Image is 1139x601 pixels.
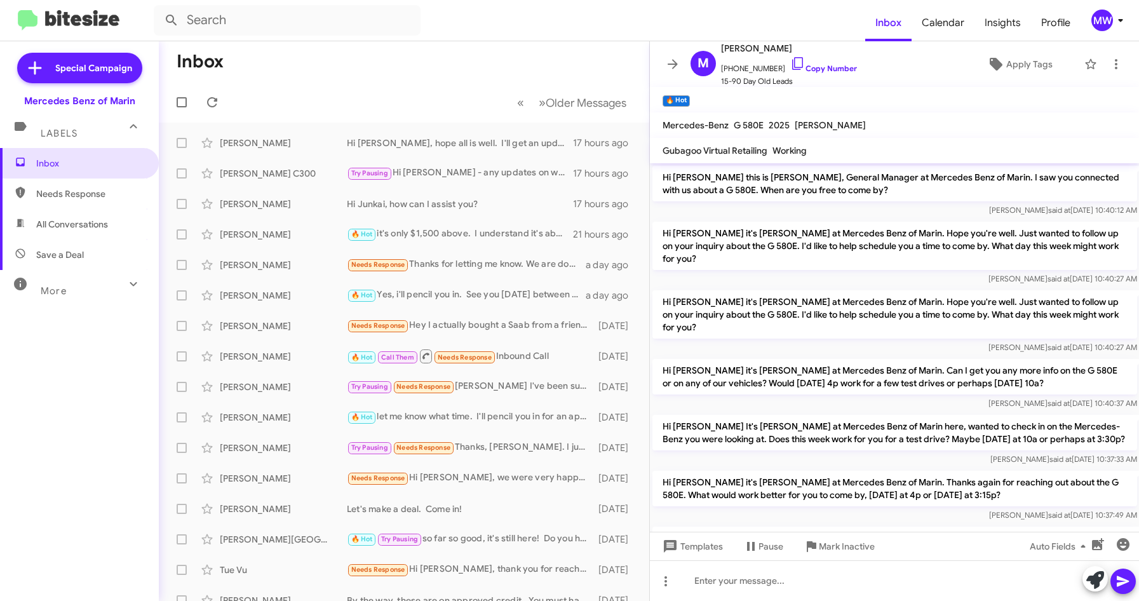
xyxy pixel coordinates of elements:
[721,56,857,75] span: [PHONE_NUMBER]
[351,535,373,543] span: 🔥 Hot
[652,222,1137,270] p: Hi [PERSON_NAME] it's [PERSON_NAME] at Mercedes Benz of Marin. Hope you're well. Just wanted to f...
[594,411,638,424] div: [DATE]
[573,198,639,210] div: 17 hours ago
[1091,10,1113,31] div: MW
[594,503,638,515] div: [DATE]
[974,4,1031,41] span: Insights
[988,274,1136,283] span: [PERSON_NAME] [DATE] 10:40:27 AM
[1048,510,1070,520] span: said at
[650,535,733,558] button: Templates
[990,454,1136,464] span: [PERSON_NAME] [DATE] 10:37:33 AM
[652,166,1137,201] p: Hi [PERSON_NAME] this is [PERSON_NAME], General Manager at Mercedes Benz of Marin. I saw you conn...
[663,145,767,156] span: Gubagoo Virtual Retailing
[795,119,866,131] span: [PERSON_NAME]
[220,137,347,149] div: [PERSON_NAME]
[586,289,639,302] div: a day ago
[1030,535,1091,558] span: Auto Fields
[220,198,347,210] div: [PERSON_NAME]
[594,564,638,576] div: [DATE]
[220,228,347,241] div: [PERSON_NAME]
[594,320,638,332] div: [DATE]
[347,471,594,485] div: Hi [PERSON_NAME], we were very happy with everything - thank you very much. All to our liking and...
[960,53,1078,76] button: Apply Tags
[220,289,347,302] div: [PERSON_NAME]
[220,564,347,576] div: Tue Vu
[660,535,723,558] span: Templates
[36,157,144,170] span: Inbox
[594,533,638,546] div: [DATE]
[769,119,790,131] span: 2025
[55,62,132,74] span: Special Campaign
[347,257,586,272] div: Thanks for letting me know. We are down to the final few cars and want to get the details as far ...
[220,167,347,180] div: [PERSON_NAME] C300
[351,169,388,177] span: Try Pausing
[652,527,1137,588] p: Hi [PERSON_NAME], it's [PERSON_NAME] at Mercedes Benz of Marin. I wanted to personally check in w...
[220,472,347,485] div: [PERSON_NAME]
[652,471,1137,506] p: Hi [PERSON_NAME] it's [PERSON_NAME] at Mercedes Benz of Marin. Thanks again for reaching out abou...
[220,442,347,454] div: [PERSON_NAME]
[220,350,347,363] div: [PERSON_NAME]
[220,320,347,332] div: [PERSON_NAME]
[819,535,875,558] span: Mark Inactive
[652,415,1137,450] p: Hi [PERSON_NAME] It's [PERSON_NAME] at Mercedes Benz of Marin here, wanted to check in on the Mer...
[652,359,1137,395] p: Hi [PERSON_NAME] it's [PERSON_NAME] at Mercedes Benz of Marin. Can I get you any more info on the...
[347,503,594,515] div: Let's make a deal. Come in!
[1020,535,1101,558] button: Auto Fields
[351,413,373,421] span: 🔥 Hot
[988,205,1136,215] span: [PERSON_NAME] [DATE] 10:40:12 AM
[381,535,418,543] span: Try Pausing
[351,230,373,238] span: 🔥 Hot
[652,290,1137,339] p: Hi [PERSON_NAME] it's [PERSON_NAME] at Mercedes Benz of Marin. Hope you're well. Just wanted to f...
[347,166,573,180] div: Hi [PERSON_NAME] - any updates on when you can visit us?
[220,533,347,546] div: [PERSON_NAME][GEOGRAPHIC_DATA]
[347,379,594,394] div: [PERSON_NAME] I've been super busy but I'll get back to my GLS project soon. Thanks RZ
[220,411,347,424] div: [PERSON_NAME]
[594,472,638,485] div: [DATE]
[539,95,546,111] span: »
[594,350,638,363] div: [DATE]
[347,137,573,149] div: Hi [PERSON_NAME], hope all is well. I'll get an update on the Lr4 [DATE] on timing. Are you still...
[594,442,638,454] div: [DATE]
[177,51,224,72] h1: Inbox
[988,398,1136,408] span: [PERSON_NAME] [DATE] 10:40:37 AM
[220,381,347,393] div: [PERSON_NAME]
[1047,398,1069,408] span: said at
[733,535,793,558] button: Pause
[220,259,347,271] div: [PERSON_NAME]
[758,535,783,558] span: Pause
[734,119,764,131] span: G 580E
[351,565,405,574] span: Needs Response
[586,259,639,271] div: a day ago
[865,4,912,41] a: Inbox
[347,348,594,364] div: Inbound Call
[396,382,450,391] span: Needs Response
[517,95,524,111] span: «
[347,410,594,424] div: let me know what time. I'll pencil you in for an appointment to work with me
[41,285,67,297] span: More
[347,288,586,302] div: Yes, i'll pencil you in. See you [DATE] between 2:30-3:30. Please ask for Mo. Thanks!
[351,260,405,269] span: Needs Response
[1047,274,1069,283] span: said at
[663,119,729,131] span: Mercedes-Benz
[510,90,634,116] nav: Page navigation example
[988,342,1136,352] span: [PERSON_NAME] [DATE] 10:40:27 AM
[347,227,573,241] div: it's only $1,500 above. I understand it's above your allotted budget, but in the grand scheme of ...
[531,90,634,116] button: Next
[912,4,974,41] a: Calendar
[793,535,885,558] button: Mark Inactive
[721,41,857,56] span: [PERSON_NAME]
[1081,10,1125,31] button: MW
[1031,4,1081,41] a: Profile
[573,228,639,241] div: 21 hours ago
[41,128,78,139] span: Labels
[772,145,807,156] span: Working
[790,64,857,73] a: Copy Number
[347,562,594,577] div: Hi [PERSON_NAME], thank you for reaching out. I came to visit a few weeks ago but ultimately deci...
[546,96,626,110] span: Older Messages
[347,198,573,210] div: Hi Junkai, how can I assist you?
[509,90,532,116] button: Previous
[347,318,594,333] div: Hey I actually bought a Saab from a friend for a steal definitely locked you in for when I need a...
